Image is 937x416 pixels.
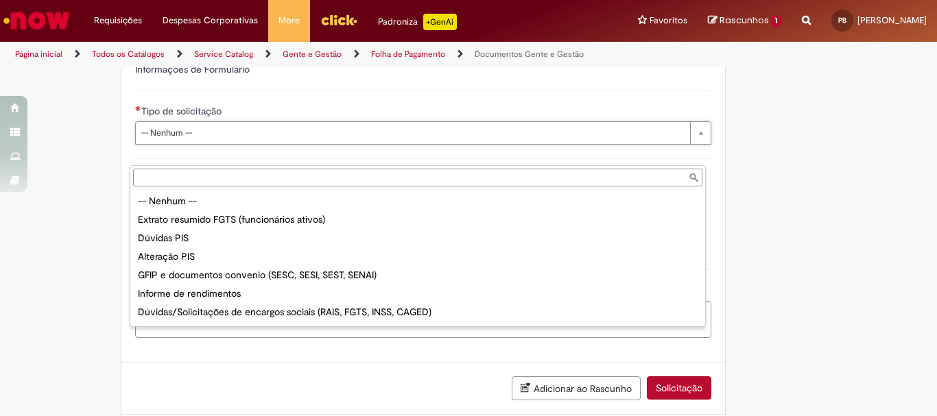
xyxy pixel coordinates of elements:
div: Informe de rendimentos [133,284,702,303]
div: Dúvidas PIS [133,229,702,247]
div: GFIP e documentos convenio (SESC, SESI, SEST, SENAI) [133,266,702,284]
div: Extrato resumido FGTS (funcionários ativos) [133,210,702,229]
ul: Tipo de solicitação [130,189,705,326]
div: Dúvidas/Solicitações de encargos sociais (RAIS, FGTS, INSS, CAGED) [133,303,702,321]
div: Alteração PIS [133,247,702,266]
div: -- Nenhum -- [133,192,702,210]
div: Demonstrativos de Pagamento [133,321,702,340]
